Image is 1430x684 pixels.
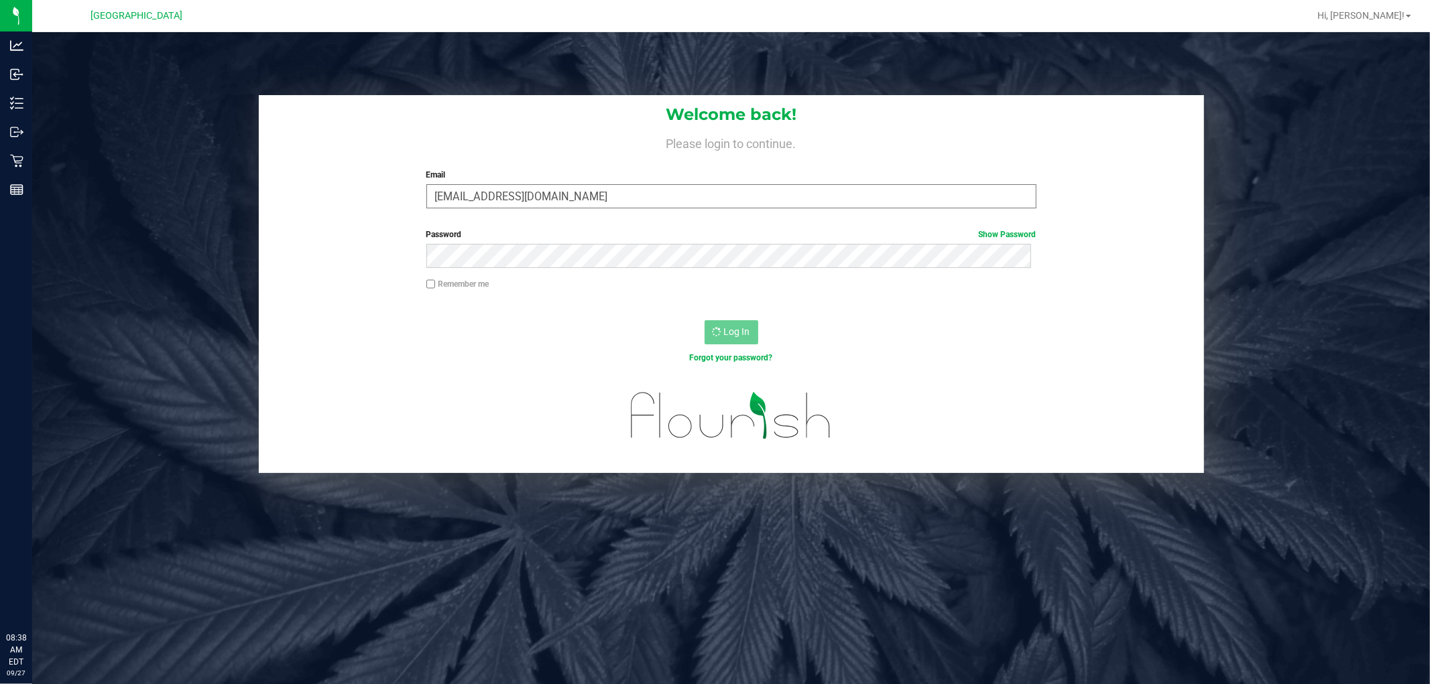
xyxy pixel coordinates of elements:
[1317,10,1405,21] span: Hi, [PERSON_NAME]!
[6,668,26,678] p: 09/27
[10,125,23,139] inline-svg: Outbound
[259,134,1204,150] h4: Please login to continue.
[6,632,26,668] p: 08:38 AM EDT
[10,154,23,167] inline-svg: Retail
[426,279,436,289] input: Remember me
[426,230,462,239] span: Password
[10,68,23,81] inline-svg: Inbound
[10,39,23,52] inline-svg: Analytics
[705,320,758,344] button: Log In
[724,326,750,337] span: Log In
[979,230,1036,239] a: Show Password
[690,353,773,362] a: Forgot your password?
[10,96,23,110] inline-svg: Inventory
[426,169,1036,181] label: Email
[10,183,23,196] inline-svg: Reports
[426,278,489,290] label: Remember me
[259,106,1204,123] h1: Welcome back!
[91,10,183,21] span: [GEOGRAPHIC_DATA]
[613,378,849,454] img: flourish_logo.svg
